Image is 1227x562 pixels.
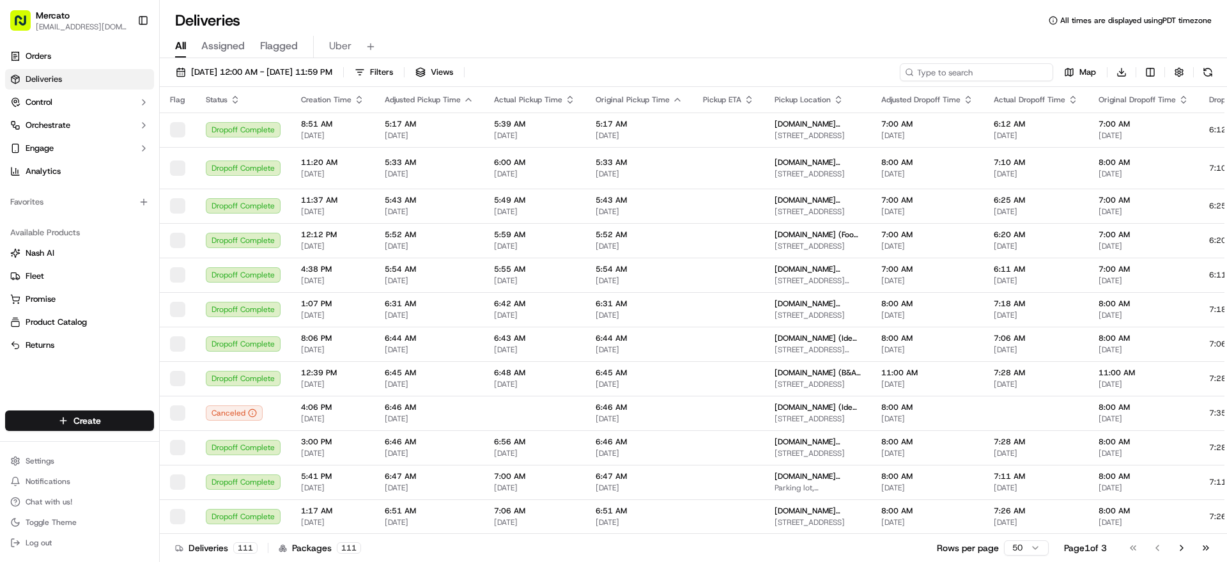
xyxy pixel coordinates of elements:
span: [DATE] [1099,345,1189,355]
span: 8:00 AM [1099,402,1189,412]
span: Product Catalog [26,316,87,328]
span: [DATE] [1099,207,1189,217]
button: Nash AI [5,243,154,263]
span: [DATE] [994,169,1078,179]
span: 7:00 AM [1099,195,1189,205]
button: Control [5,92,154,113]
button: Orchestrate [5,115,154,136]
span: Filters [370,66,393,78]
span: [STREET_ADDRESS] [775,448,861,458]
span: Orders [26,51,51,62]
a: Orders [5,46,154,66]
span: [DATE] [494,207,575,217]
button: Product Catalog [5,312,154,332]
span: [DATE] [385,241,474,251]
span: 5:41 PM [301,471,364,481]
span: [DATE] [881,483,973,493]
span: [DATE] [881,130,973,141]
a: Fleet [10,270,149,282]
span: 5:39 AM [494,119,575,129]
span: [STREET_ADDRESS] [775,169,861,179]
span: [STREET_ADDRESS] [775,241,861,251]
div: Page 1 of 3 [1064,542,1107,554]
span: 7:00 AM [881,264,973,274]
span: 8:00 AM [881,333,973,343]
span: [DOMAIN_NAME] (Ideal Food Basket) [775,402,861,412]
span: Original Dropoff Time [1099,95,1176,105]
button: Mercato[EMAIL_ADDRESS][DOMAIN_NAME] [5,5,132,36]
span: Adjusted Dropoff Time [881,95,961,105]
span: [DATE] [1099,310,1189,320]
span: [DATE] [301,483,364,493]
span: 7:00 AM [881,230,973,240]
span: [DOMAIN_NAME] ([PERSON_NAME] Farm) [775,506,861,516]
span: [DATE] [596,448,683,458]
span: [DATE] [1099,448,1189,458]
span: 12:12 PM [301,230,364,240]
span: 7:00 AM [881,195,973,205]
span: [DATE] [385,414,474,424]
span: 5:55 AM [494,264,575,274]
span: [DATE] [301,241,364,251]
span: [DATE] [385,483,474,493]
span: Nash AI [26,247,54,259]
span: 6:25 AM [994,195,1078,205]
span: [DATE] [994,517,1078,527]
span: Analytics [26,166,61,177]
span: [DATE] [301,169,364,179]
span: 11:00 AM [1099,368,1189,378]
span: 8:00 AM [881,157,973,168]
span: Assigned [201,38,245,54]
span: [STREET_ADDRESS] [775,379,861,389]
button: Returns [5,335,154,355]
span: [DATE] [596,379,683,389]
span: [DOMAIN_NAME] (Food Fair Fresh Market ([STREET_ADDRESS]) ) [775,230,861,240]
span: [DATE] [1099,241,1189,251]
span: [DATE] [385,379,474,389]
span: [DOMAIN_NAME] ([GEOGRAPHIC_DATA]) [775,437,861,447]
button: Filters [349,63,399,81]
span: Status [206,95,228,105]
span: Create [73,414,101,427]
button: Chat with us! [5,493,154,511]
span: Log out [26,538,52,548]
span: 6:11 AM [994,264,1078,274]
span: 8:00 AM [1099,437,1189,447]
span: 8:00 AM [1099,299,1189,309]
span: Actual Dropoff Time [994,95,1065,105]
button: Canceled [206,405,263,421]
span: 8:00 AM [881,471,973,481]
span: 6:44 AM [596,333,683,343]
a: Nash AI [10,247,149,259]
span: 5:33 AM [385,157,474,168]
span: [DATE] [596,345,683,355]
span: 5:52 AM [385,230,474,240]
span: 6:44 AM [385,333,474,343]
span: [DATE] [994,310,1078,320]
span: 8:00 AM [881,437,973,447]
span: [DATE] [1099,169,1189,179]
div: 111 [337,542,361,554]
span: [DATE] [596,169,683,179]
span: All [175,38,186,54]
span: [DATE] [385,517,474,527]
span: Mercato [36,9,70,22]
span: 12:39 PM [301,368,364,378]
div: Packages [279,542,361,554]
span: 7:11 AM [994,471,1078,481]
span: [DATE] [994,483,1078,493]
button: Create [5,410,154,431]
button: Map [1058,63,1102,81]
span: 11:00 AM [881,368,973,378]
span: 6:46 AM [596,402,683,412]
span: 5:52 AM [596,230,683,240]
span: 6:51 AM [385,506,474,516]
span: [DATE] [494,130,575,141]
span: [DATE] [596,207,683,217]
span: 7:00 AM [1099,264,1189,274]
span: [DATE] [994,276,1078,286]
span: [DATE] [994,448,1078,458]
span: Pickup ETA [703,95,741,105]
span: [DATE] [596,483,683,493]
